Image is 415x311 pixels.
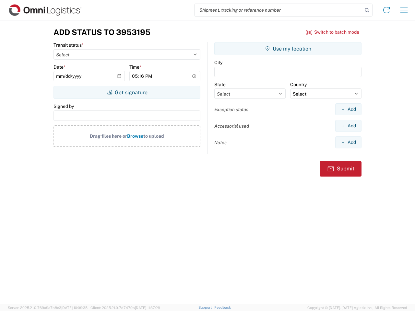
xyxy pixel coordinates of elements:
[320,161,362,177] button: Submit
[307,305,407,311] span: Copyright © [DATE]-[DATE] Agistix Inc., All Rights Reserved
[61,306,88,310] span: [DATE] 10:09:35
[90,133,127,139] span: Drag files here or
[198,305,215,309] a: Support
[214,305,231,309] a: Feedback
[290,82,307,87] label: Country
[214,107,248,112] label: Exception status
[135,306,160,310] span: [DATE] 11:37:29
[214,82,226,87] label: State
[127,133,143,139] span: Browse
[53,64,65,70] label: Date
[129,64,141,70] label: Time
[335,103,362,115] button: Add
[53,103,74,109] label: Signed by
[335,136,362,148] button: Add
[306,27,359,38] button: Switch to batch mode
[214,60,222,65] label: City
[214,42,362,55] button: Use my location
[214,123,249,129] label: Accessorial used
[53,28,150,37] h3: Add Status to 3953195
[214,140,227,145] label: Notes
[53,86,200,99] button: Get signature
[143,133,164,139] span: to upload
[90,306,160,310] span: Client: 2025.21.0-7d7479b
[195,4,362,16] input: Shipment, tracking or reference number
[8,306,88,310] span: Server: 2025.21.0-769a9a7b8c3
[53,42,84,48] label: Transit status
[335,120,362,132] button: Add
